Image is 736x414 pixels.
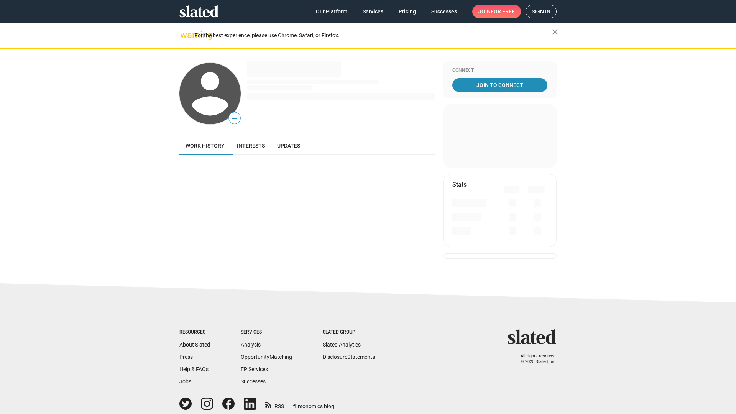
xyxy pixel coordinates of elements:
span: Successes [431,5,457,18]
span: Our Platform [316,5,347,18]
a: Analysis [241,342,261,348]
a: Services [356,5,389,18]
span: Services [363,5,383,18]
a: RSS [265,398,284,410]
a: filmonomics blog [293,397,334,410]
a: Help & FAQs [179,366,209,372]
span: Join To Connect [454,78,546,92]
div: Connect [452,67,547,74]
a: DisclosureStatements [323,354,375,360]
a: Our Platform [310,5,353,18]
span: Sign in [532,5,550,18]
a: Work history [179,136,231,155]
a: Sign in [526,5,557,18]
a: Successes [425,5,463,18]
a: OpportunityMatching [241,354,292,360]
p: All rights reserved. © 2025 Slated, Inc. [513,353,557,365]
mat-icon: warning [180,30,189,39]
span: Interests [237,143,265,149]
mat-card-title: Stats [452,181,467,189]
span: Join [478,5,515,18]
div: Services [241,329,292,335]
a: Updates [271,136,306,155]
a: Slated Analytics [323,342,361,348]
span: film [293,403,302,409]
span: Work history [186,143,225,149]
a: Join To Connect [452,78,547,92]
a: Successes [241,378,266,384]
div: Resources [179,329,210,335]
div: For the best experience, please use Chrome, Safari, or Firefox. [195,30,552,41]
span: — [229,113,240,123]
a: Interests [231,136,271,155]
a: About Slated [179,342,210,348]
a: EP Services [241,366,268,372]
span: Updates [277,143,300,149]
span: Pricing [399,5,416,18]
a: Jobs [179,378,191,384]
mat-icon: close [550,27,560,36]
a: Pricing [393,5,422,18]
a: Press [179,354,193,360]
a: Joinfor free [472,5,521,18]
div: Slated Group [323,329,375,335]
span: for free [491,5,515,18]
